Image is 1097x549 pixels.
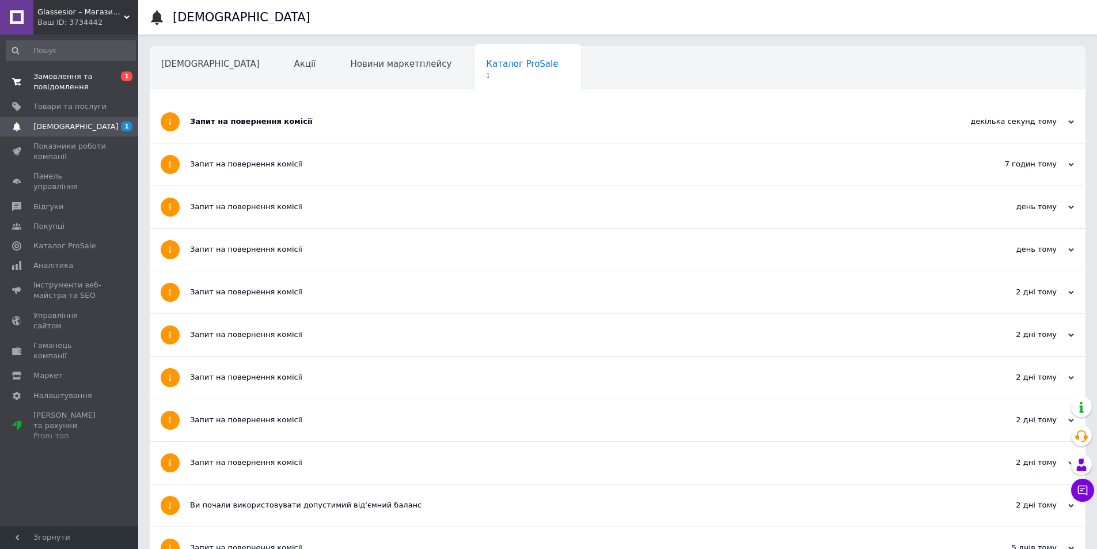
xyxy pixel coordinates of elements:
[190,202,959,212] div: Запит на повернення комісії
[121,71,132,81] span: 1
[37,7,124,17] span: Glassesior – Магазин оптики
[959,159,1074,169] div: 7 годин тому
[959,372,1074,383] div: 2 дні тому
[959,330,1074,340] div: 2 дні тому
[486,71,558,80] span: 1
[190,116,959,127] div: Запит на повернення комісії
[350,59,451,69] span: Новини маркетплейсу
[190,500,959,510] div: Ви почали використовувати допустимий від'ємний баланс
[190,457,959,468] div: Запит на повернення комісії
[190,159,959,169] div: Запит на повернення комісії
[959,116,1074,127] div: декілька секунд тому
[33,71,107,92] span: Замовлення та повідомлення
[33,391,92,401] span: Налаштування
[121,122,132,131] span: 1
[33,431,107,441] div: Prom топ
[486,59,558,69] span: Каталог ProSale
[33,280,107,301] span: Інструменти веб-майстра та SEO
[33,260,73,271] span: Аналітика
[959,457,1074,468] div: 2 дні тому
[959,500,1074,510] div: 2 дні тому
[161,59,260,69] span: [DEMOGRAPHIC_DATA]
[190,287,959,297] div: Запит на повернення комісії
[190,415,959,425] div: Запит на повернення комісії
[33,122,119,132] span: [DEMOGRAPHIC_DATA]
[190,244,959,255] div: Запит на повернення комісії
[37,17,138,28] div: Ваш ID: 3734442
[33,171,107,192] span: Панель управління
[33,241,96,251] span: Каталог ProSale
[959,415,1074,425] div: 2 дні тому
[173,10,310,24] h1: [DEMOGRAPHIC_DATA]
[33,311,107,331] span: Управління сайтом
[33,101,107,112] span: Товари та послуги
[190,330,959,340] div: Запит на повернення комісії
[33,370,63,381] span: Маркет
[959,244,1074,255] div: день тому
[33,202,63,212] span: Відгуки
[33,221,64,232] span: Покупці
[959,202,1074,212] div: день тому
[959,287,1074,297] div: 2 дні тому
[190,372,959,383] div: Запит на повернення комісії
[33,410,107,442] span: [PERSON_NAME] та рахунки
[1071,479,1094,502] button: Чат з покупцем
[6,40,136,61] input: Пошук
[294,59,316,69] span: Акції
[33,340,107,361] span: Гаманець компанії
[33,141,107,162] span: Показники роботи компанії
